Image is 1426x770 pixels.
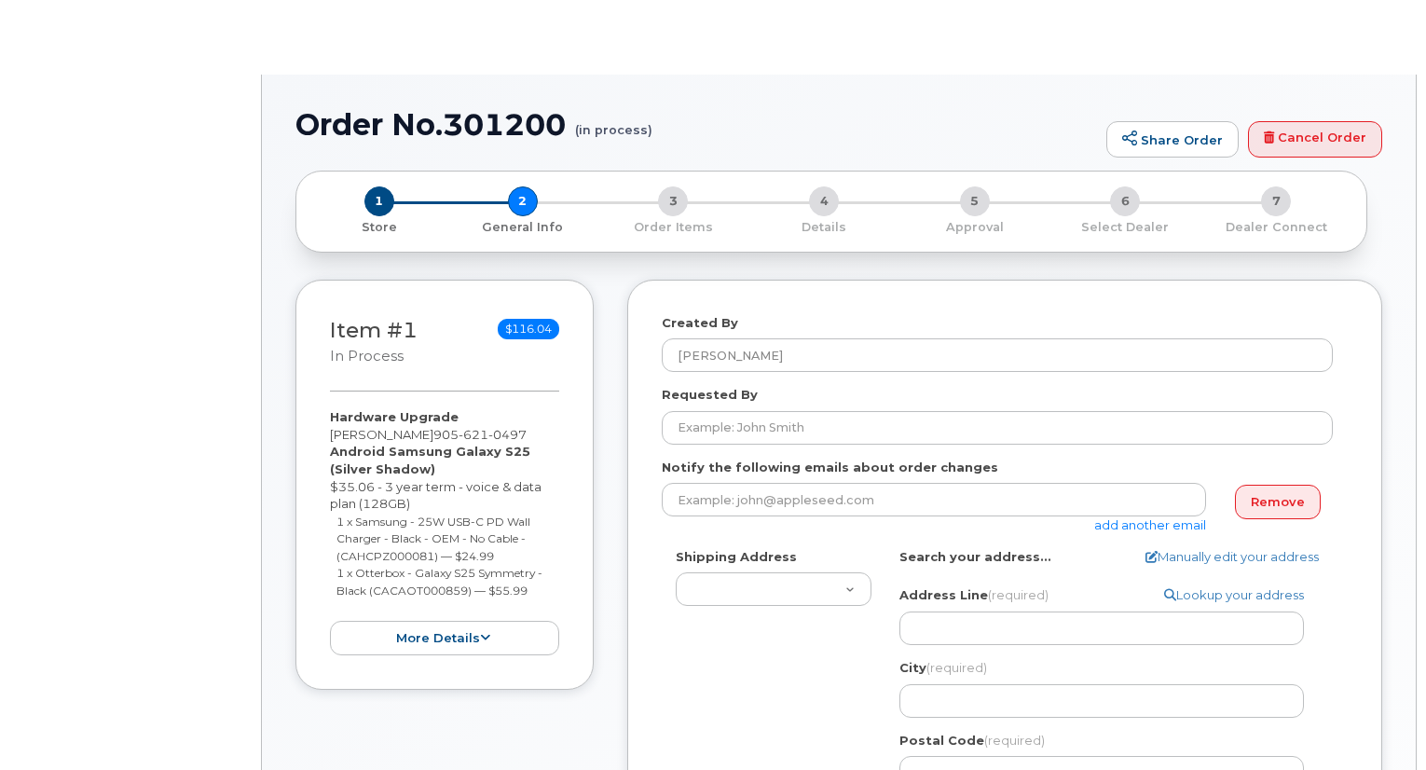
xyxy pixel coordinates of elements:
span: 621 [459,427,488,442]
a: Share Order [1106,121,1239,158]
small: 1 x Otterbox - Galaxy S25 Symmetry - Black (CACAOT000859) — $55.99 [336,566,542,598]
a: add another email [1094,517,1206,532]
strong: Android Samsung Galaxy S25 (Silver Shadow) [330,444,530,476]
label: Created By [662,314,738,332]
h3: Item #1 [330,319,418,366]
strong: Hardware Upgrade [330,409,459,424]
p: Store [319,219,440,236]
small: (in process) [575,108,652,137]
span: (required) [984,733,1045,748]
a: Remove [1235,485,1321,519]
button: more details [330,621,559,655]
label: Shipping Address [676,548,797,566]
span: 0497 [488,427,527,442]
h1: Order No.301200 [295,108,1097,141]
a: Manually edit your address [1145,548,1319,566]
input: Example: John Smith [662,411,1333,445]
span: (required) [988,587,1049,602]
label: Address Line [899,586,1049,604]
span: (required) [926,660,987,675]
a: Lookup your address [1164,586,1304,604]
div: [PERSON_NAME] $35.06 - 3 year term - voice & data plan (128GB) [330,408,559,655]
small: in process [330,348,404,364]
label: Notify the following emails about order changes [662,459,998,476]
label: Search your address... [899,548,1051,566]
label: City [899,659,987,677]
small: 1 x Samsung - 25W USB-C PD Wall Charger - Black - OEM - No Cable - (CAHCPZ000081) — $24.99 [336,515,530,563]
span: 905 [433,427,527,442]
label: Requested By [662,386,758,404]
a: Cancel Order [1248,121,1382,158]
label: Postal Code [899,732,1045,749]
span: $116.04 [498,319,559,339]
input: Example: john@appleseed.com [662,483,1206,516]
span: 1 [364,186,394,216]
a: 1 Store [311,216,447,236]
